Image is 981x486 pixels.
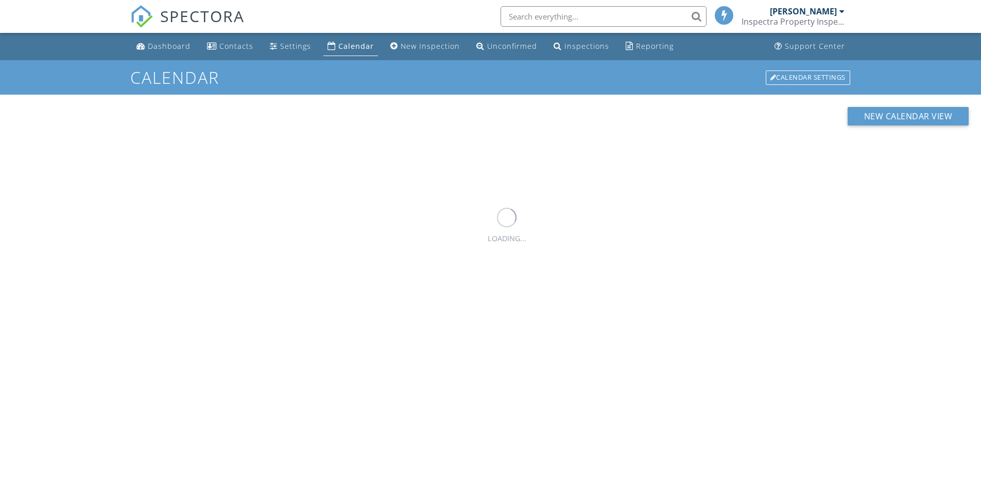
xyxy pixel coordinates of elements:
div: Calendar [338,41,374,51]
div: Support Center [785,41,845,51]
img: The Best Home Inspection Software - Spectora [130,5,153,28]
a: Support Center [770,37,849,56]
button: New Calendar View [848,107,969,125]
a: Dashboard [132,37,195,56]
div: [PERSON_NAME] [770,6,837,16]
a: Reporting [622,37,678,56]
div: Unconfirmed [487,41,537,51]
div: Inspectra Property Inspections [742,16,845,27]
a: Inspections [549,37,613,56]
a: New Inspection [386,37,464,56]
div: Dashboard [148,41,191,51]
a: Calendar [323,37,378,56]
div: Calendar Settings [766,70,850,85]
div: Settings [280,41,311,51]
a: SPECTORA [130,14,245,35]
div: Inspections [564,41,609,51]
a: Calendar Settings [765,69,851,86]
div: New Inspection [401,41,460,51]
div: Reporting [636,41,674,51]
div: LOADING... [488,233,526,244]
a: Settings [266,37,315,56]
div: Contacts [219,41,253,51]
span: SPECTORA [160,5,245,27]
a: Contacts [203,37,257,56]
input: Search everything... [501,6,707,27]
h1: Calendar [130,68,851,86]
a: Unconfirmed [472,37,541,56]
